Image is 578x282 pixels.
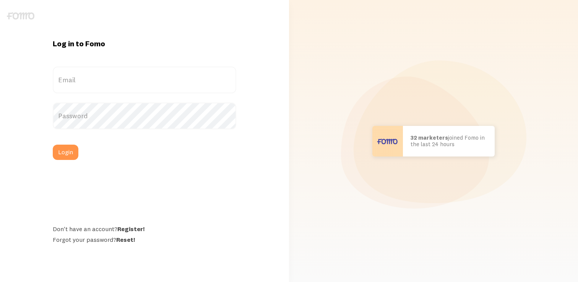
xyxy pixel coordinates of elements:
b: 32 marketers [411,134,448,141]
a: Register! [117,225,144,233]
img: User avatar [372,126,403,156]
div: Forgot your password? [53,236,236,243]
label: Password [53,103,236,129]
p: joined Fomo in the last 24 hours [411,135,487,147]
div: Don't have an account? [53,225,236,233]
label: Email [53,67,236,93]
h1: Log in to Fomo [53,39,236,49]
img: fomo-logo-gray-b99e0e8ada9f9040e2984d0d95b3b12da0074ffd48d1e5cb62ac37fc77b0b268.svg [7,12,34,20]
button: Login [53,145,78,160]
a: Reset! [116,236,135,243]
